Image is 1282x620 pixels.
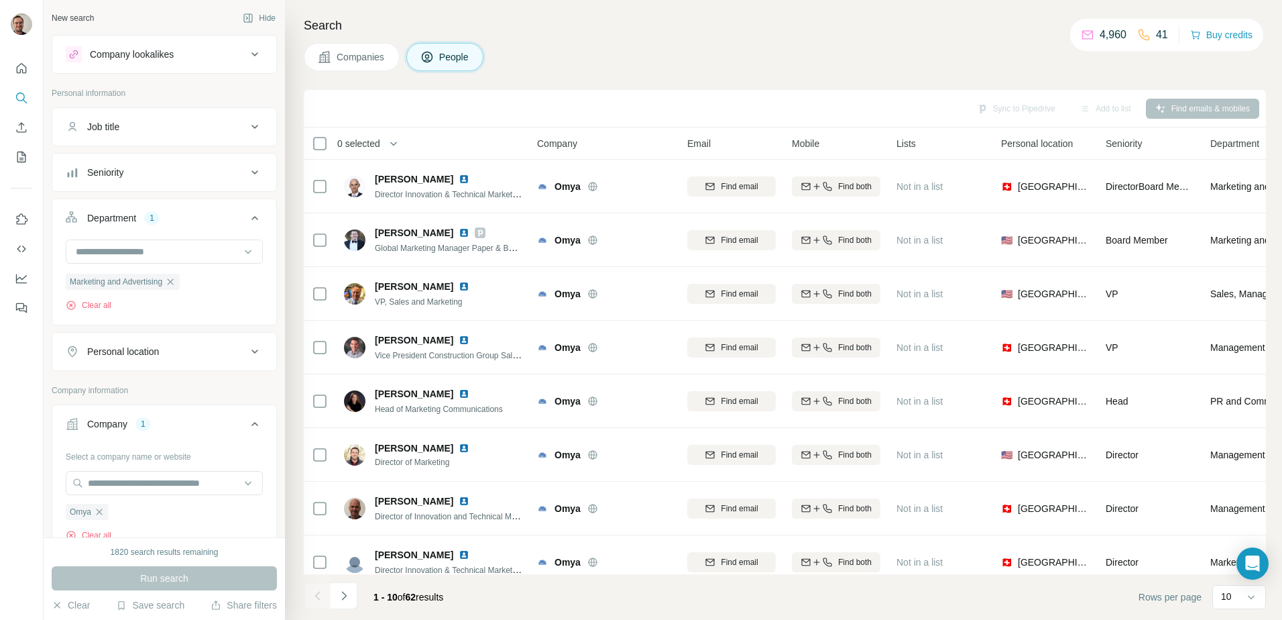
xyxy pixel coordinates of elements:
span: Director Innovation & Technical Marketing Agriculture [375,564,563,575]
span: 🇺🇸 [1001,287,1012,301]
span: Not in a list [896,235,943,246]
span: 62 [406,592,416,603]
button: Dashboard [11,266,32,291]
span: Not in a list [896,342,943,353]
span: [PERSON_NAME] [375,333,453,347]
img: Logo of Omya [537,181,548,192]
span: Find both [838,342,872,354]
p: 41 [1156,27,1168,43]
p: Company information [52,384,277,397]
span: [PERSON_NAME] [375,387,453,401]
span: VP [1106,342,1118,353]
button: Find both [792,499,880,519]
button: Find both [792,445,880,465]
span: Seniority [1106,137,1142,150]
span: Find email [721,234,758,246]
img: LinkedIn logo [459,281,469,292]
span: Omya [555,341,581,354]
button: Feedback [11,296,32,320]
span: results [373,592,443,603]
button: Find email [687,338,776,358]
span: Find both [838,234,872,246]
span: Find both [838,556,872,568]
span: Director Innovation & Technical Marketing Paper and Board [375,189,586,199]
div: 1 [135,418,151,430]
button: My lists [11,145,32,169]
img: LinkedIn logo [459,443,469,454]
span: Find both [838,503,872,515]
img: Avatar [344,337,365,358]
span: Director [1106,450,1139,460]
button: Find both [792,176,880,197]
span: Not in a list [896,181,943,192]
span: 🇺🇸 [1001,448,1012,462]
span: Director [1106,503,1139,514]
span: Department [1210,137,1259,150]
span: People [439,50,470,64]
p: 4,960 [1100,27,1126,43]
span: Not in a list [896,503,943,514]
button: Hide [233,8,285,28]
span: [GEOGRAPHIC_DATA] [1018,234,1090,247]
span: Find email [721,288,758,300]
button: Navigate to next page [331,582,357,609]
span: 0 selected [337,137,380,150]
button: Clear all [66,299,111,311]
span: 🇨🇭 [1001,341,1012,354]
button: Share filters [211,599,277,612]
span: Company [537,137,577,150]
span: [PERSON_NAME] [375,548,453,562]
div: Company lookalikes [90,48,174,61]
img: Avatar [344,444,365,466]
span: [PERSON_NAME] [375,280,453,293]
span: 1 - 10 [373,592,398,603]
span: Find both [838,449,872,461]
button: Find email [687,230,776,250]
div: Seniority [87,166,123,179]
span: [GEOGRAPHIC_DATA] [1018,556,1090,569]
span: [GEOGRAPHIC_DATA] [1018,287,1090,301]
img: LinkedIn logo [459,389,469,399]
span: 🇨🇭 [1001,395,1012,408]
span: Find email [721,503,758,515]
span: 🇨🇭 [1001,502,1012,515]
button: Save search [116,599,184,612]
div: Open Intercom Messenger [1236,548,1269,580]
button: Use Surfe API [11,237,32,261]
img: Logo of Omya [537,503,548,514]
button: Quick start [11,56,32,81]
div: Job title [87,120,119,134]
span: Not in a list [896,396,943,407]
span: Find email [721,449,758,461]
span: Not in a list [896,450,943,460]
span: Omya [555,502,581,515]
button: Search [11,86,32,110]
span: Omya [555,448,581,462]
span: [GEOGRAPHIC_DATA] [1018,502,1090,515]
button: Enrich CSV [11,115,32,140]
img: LinkedIn logo [459,227,469,238]
span: Omya [70,506,91,518]
span: Find both [838,395,872,407]
span: of [398,592,406,603]
span: Not in a list [896,289,943,299]
div: Select a company name or website [66,446,263,463]
img: Logo of Omya [537,450,548,460]
span: [GEOGRAPHIC_DATA] [1018,448,1090,462]
span: VP, Sales and Marketing [375,297,463,307]
img: Avatar [344,176,365,197]
img: LinkedIn logo [459,174,469,185]
div: 1820 search results remaining [111,546,219,558]
span: Omya [555,556,581,569]
div: Personal location [87,345,159,358]
span: Global Marketing Manager Paper & Board [375,242,524,253]
button: Clear [52,599,90,612]
button: Find email [687,284,776,304]
span: Head [1106,396,1128,407]
span: Marketing and Advertising [70,276,162,288]
img: Avatar [344,552,365,573]
span: Director of Marketing [375,456,485,468]
button: Personal location [52,335,276,368]
img: Logo of Omya [537,342,548,353]
span: 🇺🇸 [1001,234,1012,247]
